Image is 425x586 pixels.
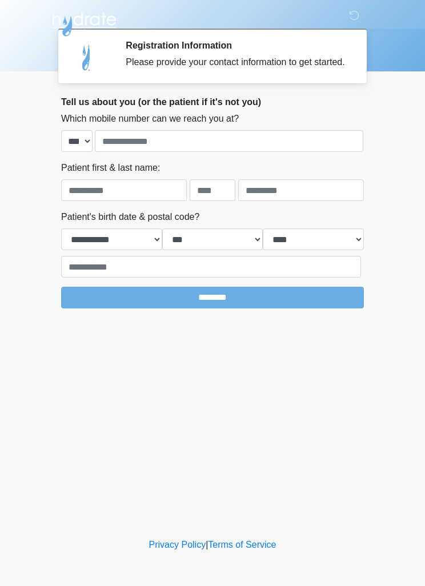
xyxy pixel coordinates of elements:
a: Privacy Policy [149,540,206,549]
a: Terms of Service [208,540,276,549]
img: Agent Avatar [70,40,104,74]
label: Patient first & last name: [61,161,160,175]
div: Please provide your contact information to get started. [126,55,347,69]
label: Patient's birth date & postal code? [61,210,199,224]
img: Hydrate IV Bar - Scottsdale Logo [50,9,118,37]
a: | [206,540,208,549]
h2: Tell us about you (or the patient if it's not you) [61,97,364,107]
label: Which mobile number can we reach you at? [61,112,239,126]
